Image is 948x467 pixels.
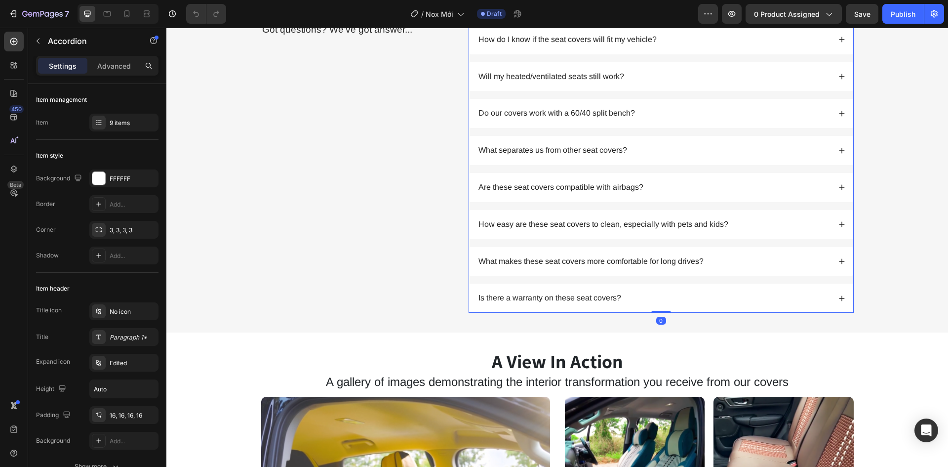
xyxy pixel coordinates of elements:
[36,200,55,209] div: Border
[110,252,156,260] div: Add...
[48,35,132,47] p: Accordion
[312,7,490,17] p: How do I know if the seat covers will fit my vehicle?
[312,229,537,239] p: What makes these seat covers more comfortable for long drives?
[36,251,59,260] div: Shadow
[846,4,878,24] button: Save
[110,119,156,127] div: 9 items
[110,411,156,420] div: 16, 16, 16, 16
[36,284,70,293] div: Item header
[36,409,73,422] div: Padding
[166,28,948,467] iframe: Design area
[36,95,87,104] div: Item management
[95,321,687,347] h2: A View In Action
[49,61,77,71] p: Settings
[36,151,63,160] div: Item style
[186,4,226,24] div: Undo/Redo
[754,9,820,19] span: 0 product assigned
[312,265,455,276] p: Is there a warranty on these seat covers?
[90,380,158,398] input: Auto
[110,200,156,209] div: Add...
[110,307,156,316] div: No icon
[312,155,477,165] p: Are these seat covers compatible with airbags?
[36,357,70,366] div: Expand icon
[36,306,62,315] div: Title icon
[487,9,502,18] span: Draft
[36,225,56,234] div: Corner
[312,118,461,128] p: What separates us from other seat covers?
[36,172,84,185] div: Background
[110,333,156,342] div: Paragraph 1*
[110,437,156,446] div: Add...
[36,436,70,445] div: Background
[36,333,48,341] div: Title
[312,81,469,91] p: Do our covers work with a 60/40 split bench?
[421,9,424,19] span: /
[96,348,686,360] p: A gallery of images demonstrating the interior transformation you receive from our covers
[110,226,156,235] div: 3, 3, 3, 3
[312,192,562,202] p: How easy are these seat covers to clean, especially with pets and kids?
[97,61,131,71] p: Advanced
[914,419,938,442] div: Open Intercom Messenger
[854,10,870,18] span: Save
[490,289,500,297] div: 0
[891,9,915,19] div: Publish
[312,44,458,54] p: Will my heated/ventilated seats still work?
[746,4,842,24] button: 0 product assigned
[110,359,156,368] div: Edited
[36,118,48,127] div: Item
[36,382,68,396] div: Height
[882,4,924,24] button: Publish
[7,181,24,189] div: Beta
[65,8,69,20] p: 7
[9,105,24,113] div: 450
[4,4,74,24] button: 7
[110,174,156,183] div: FFFFFF
[426,9,453,19] span: Nox Mới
